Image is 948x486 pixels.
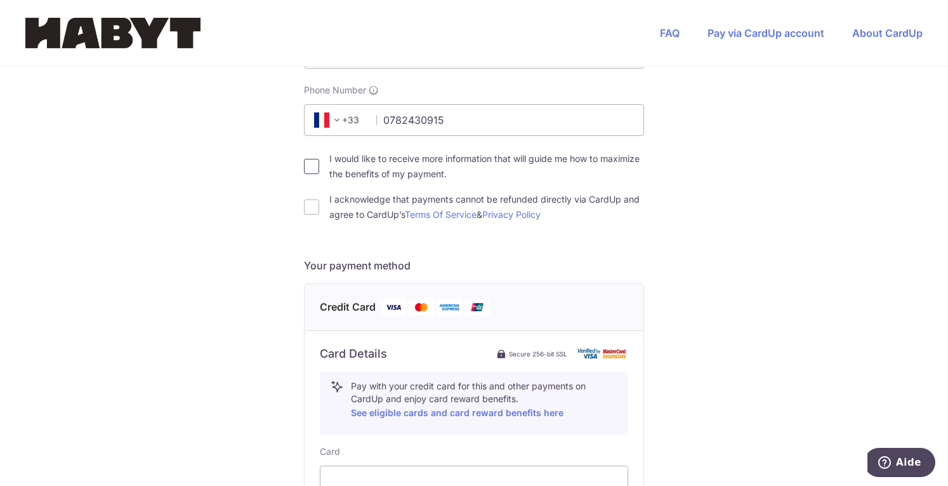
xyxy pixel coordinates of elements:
[437,299,462,315] img: American Express
[409,299,434,315] img: Mastercard
[867,448,935,480] iframe: Ouvre un widget dans lequel vous pouvez trouver plus d’informations
[320,299,376,315] span: Credit Card
[577,348,628,359] img: card secure
[329,151,644,182] label: I would like to receive more information that will guide me how to maximize the benefits of my pa...
[852,27,923,39] a: About CardUp
[405,209,477,220] a: Terms Of Service
[660,27,680,39] a: FAQ
[329,192,644,222] label: I acknowledge that payments cannot be refunded directly via CardUp and agree to CardUp’s &
[320,346,387,361] h6: Card Details
[310,112,367,128] span: +33
[304,258,644,273] h5: Your payment method
[464,299,490,315] img: Union Pay
[314,112,345,128] span: +33
[351,380,617,421] p: Pay with your credit card for this and other payments on CardUp and enjoy card reward benefits.
[320,445,340,458] label: Card
[482,209,541,220] a: Privacy Policy
[304,84,366,97] span: Phone Number
[351,407,563,418] a: See eligible cards and card reward benefits here
[509,349,567,359] span: Secure 256-bit SSL
[708,27,824,39] a: Pay via CardUp account
[381,299,406,315] img: Visa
